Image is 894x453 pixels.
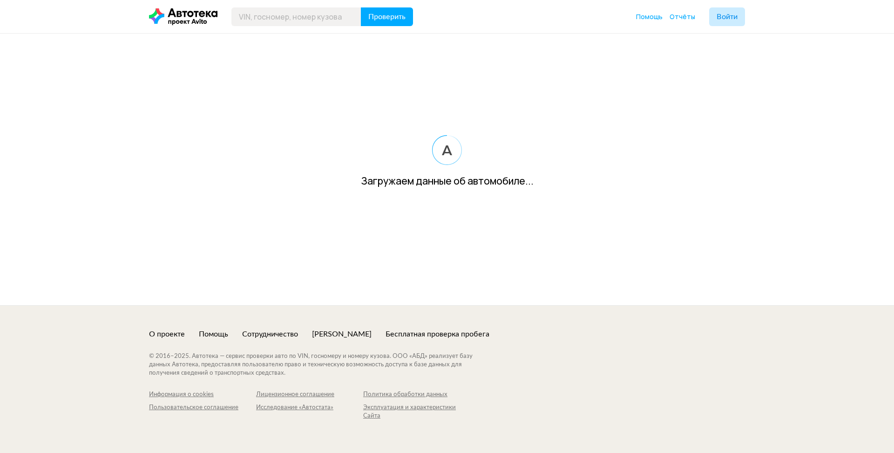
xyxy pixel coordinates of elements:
[386,329,489,339] a: Бесплатная проверка пробега
[149,391,256,399] a: Информация о cookies
[199,329,228,339] a: Помощь
[363,391,470,399] a: Политика обработки данных
[312,329,372,339] a: [PERSON_NAME]
[149,329,185,339] a: О проекте
[256,404,363,420] a: Исследование «Автостата»
[363,404,470,420] a: Эксплуатация и характеристики Сайта
[149,404,256,412] div: Пользовательское соглашение
[709,7,745,26] button: Войти
[231,7,361,26] input: VIN, госномер, номер кузова
[361,174,534,188] div: Загружаем данные об автомобиле...
[242,329,298,339] a: Сотрудничество
[717,13,738,21] span: Войти
[670,12,695,21] a: Отчёты
[256,404,363,412] div: Исследование «Автостата»
[361,7,413,26] button: Проверить
[149,352,491,377] div: © 2016– 2025 . Автотека — сервис проверки авто по VIN, госномеру и номеру кузова. ООО «АБД» реали...
[256,391,363,399] a: Лицензионное соглашение
[149,404,256,420] a: Пользовательское соглашение
[368,13,406,21] span: Проверить
[636,12,663,21] a: Помощь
